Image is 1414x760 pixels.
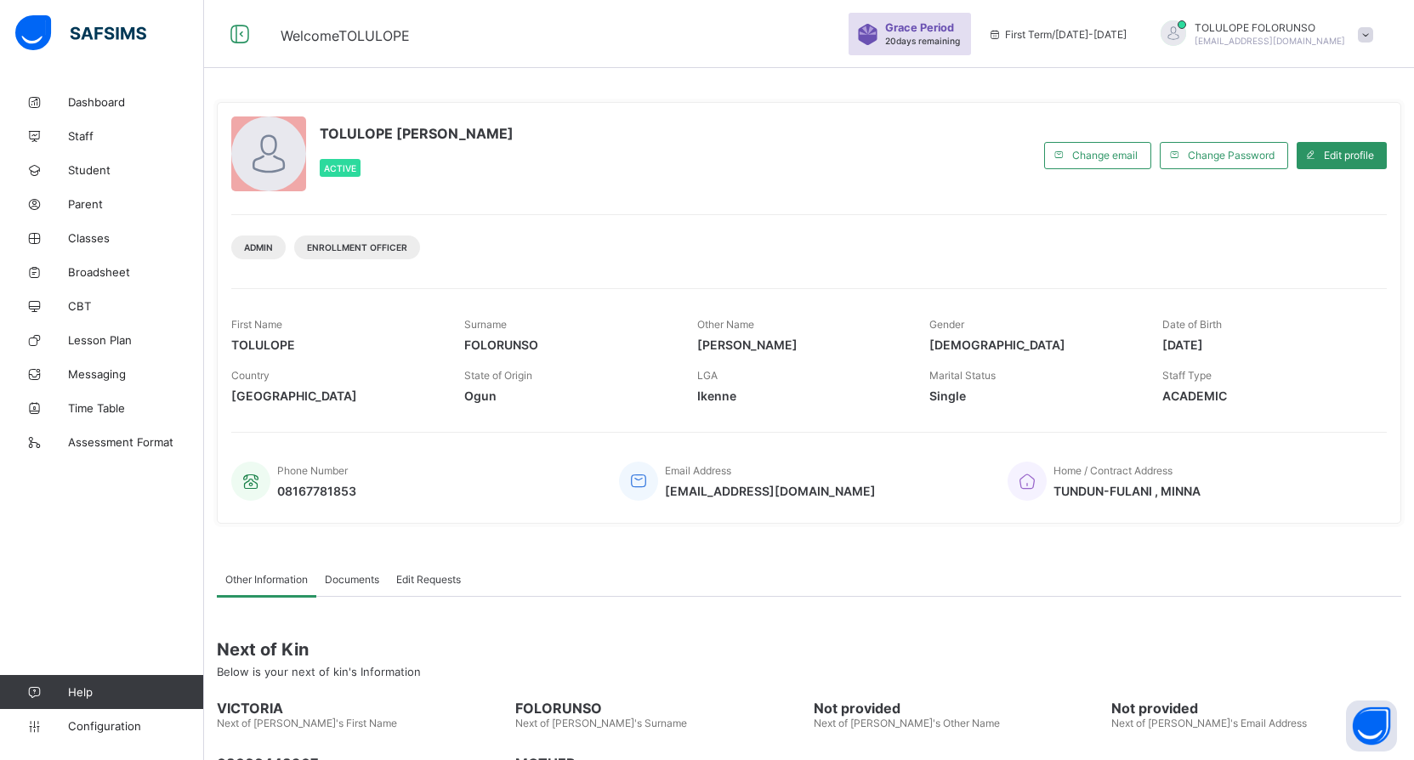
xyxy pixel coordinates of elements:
[320,125,514,142] span: TOLULOPE [PERSON_NAME]
[68,299,204,313] span: CBT
[68,197,204,211] span: Parent
[277,464,348,477] span: Phone Number
[15,15,146,51] img: safsims
[1053,484,1201,498] span: TUNDUN-FULANI , MINNA
[929,369,996,382] span: Marital Status
[307,242,407,252] span: Enrollment Officer
[1111,700,1401,717] span: Not provided
[68,435,204,449] span: Assessment Format
[464,318,507,331] span: Surname
[68,265,204,279] span: Broadsheet
[697,389,905,403] span: Ikenne
[1111,717,1307,729] span: Next of [PERSON_NAME]'s Email Address
[988,28,1127,41] span: session/term information
[68,685,203,699] span: Help
[1053,464,1173,477] span: Home / Contract Address
[515,700,805,717] span: FOLORUNSO
[325,573,379,586] span: Documents
[68,95,204,109] span: Dashboard
[885,36,960,46] span: 20 days remaining
[1162,337,1370,352] span: [DATE]
[277,484,356,498] span: 08167781853
[665,484,876,498] span: [EMAIL_ADDRESS][DOMAIN_NAME]
[217,665,421,678] span: Below is your next of kin's Information
[697,369,718,382] span: LGA
[68,719,203,733] span: Configuration
[68,333,204,347] span: Lesson Plan
[697,337,905,352] span: [PERSON_NAME]
[814,717,1000,729] span: Next of [PERSON_NAME]'s Other Name
[1162,389,1370,403] span: ACADEMIC
[1195,21,1345,34] span: TOLULOPE FOLORUNSO
[1346,700,1397,751] button: Open asap
[814,700,1104,717] span: Not provided
[244,242,273,252] span: Admin
[225,573,308,586] span: Other Information
[464,337,672,352] span: FOLORUNSO
[464,389,672,403] span: Ogun
[697,318,754,331] span: Other Name
[217,700,507,717] span: VICTORIA
[231,369,270,382] span: Country
[1188,149,1275,162] span: Change Password
[217,639,1401,660] span: Next of Kin
[885,21,954,34] span: Grace Period
[515,717,687,729] span: Next of [PERSON_NAME]'s Surname
[68,129,204,143] span: Staff
[1195,36,1345,46] span: [EMAIL_ADDRESS][DOMAIN_NAME]
[396,573,461,586] span: Edit Requests
[1072,149,1138,162] span: Change email
[68,367,204,381] span: Messaging
[68,231,204,245] span: Classes
[1324,149,1374,162] span: Edit profile
[68,401,204,415] span: Time Table
[231,318,282,331] span: First Name
[665,464,731,477] span: Email Address
[217,717,397,729] span: Next of [PERSON_NAME]'s First Name
[1162,369,1212,382] span: Staff Type
[68,163,204,177] span: Student
[929,318,964,331] span: Gender
[281,27,410,44] span: Welcome TOLULOPE
[1144,20,1382,48] div: TOLULOPEFOLORUNSO
[929,389,1137,403] span: Single
[464,369,532,382] span: State of Origin
[231,389,439,403] span: [GEOGRAPHIC_DATA]
[231,337,439,352] span: TOLULOPE
[1162,318,1222,331] span: Date of Birth
[324,163,356,173] span: Active
[857,24,878,45] img: sticker-purple.71386a28dfed39d6af7621340158ba97.svg
[929,337,1137,352] span: [DEMOGRAPHIC_DATA]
